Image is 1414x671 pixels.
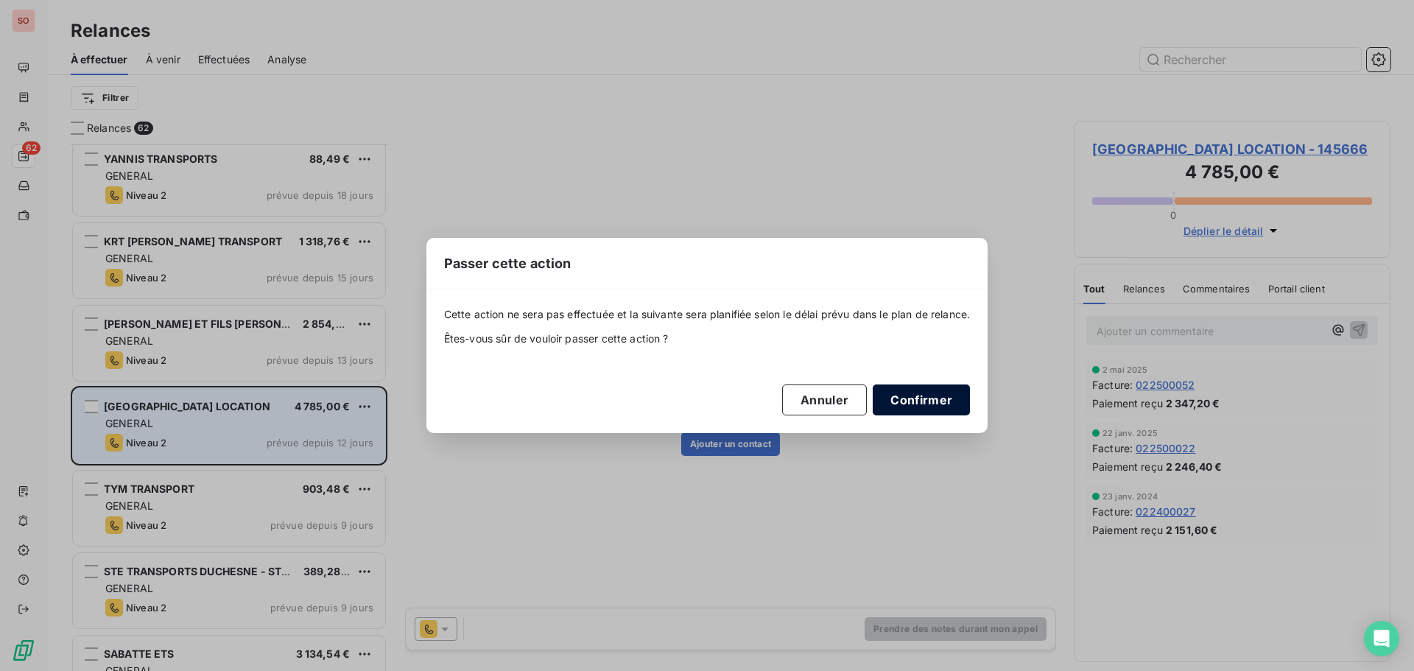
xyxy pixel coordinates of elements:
span: Êtes-vous sûr de vouloir passer cette action ? [444,331,971,346]
span: Passer cette action [444,253,571,273]
div: Open Intercom Messenger [1364,621,1399,656]
span: Cette action ne sera pas effectuée et la suivante sera planifiée selon le délai prévu dans le pla... [444,307,971,322]
button: Confirmer [873,384,970,415]
button: Annuler [782,384,867,415]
